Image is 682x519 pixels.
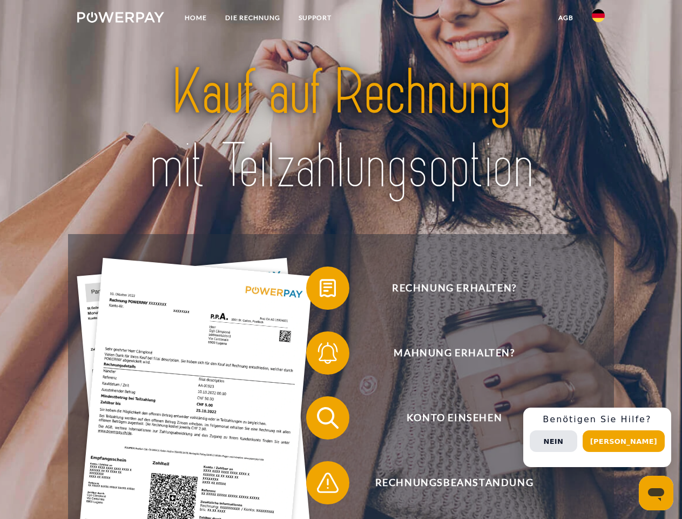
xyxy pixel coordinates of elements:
a: SUPPORT [289,8,341,28]
h3: Benötigen Sie Hilfe? [530,414,665,425]
img: de [592,9,605,22]
button: Nein [530,430,577,452]
span: Rechnungsbeanstandung [322,461,586,504]
span: Konto einsehen [322,396,586,440]
a: agb [549,8,583,28]
button: Mahnung erhalten? [306,331,587,375]
a: DIE RECHNUNG [216,8,289,28]
button: Konto einsehen [306,396,587,440]
img: qb_search.svg [314,404,341,431]
div: Schnellhilfe [523,408,671,467]
button: [PERSON_NAME] [583,430,665,452]
iframe: Schaltfläche zum Öffnen des Messaging-Fensters [639,476,673,510]
button: Rechnung erhalten? [306,267,587,310]
img: logo-powerpay-white.svg [77,12,164,23]
a: Home [175,8,216,28]
img: qb_warning.svg [314,469,341,496]
button: Rechnungsbeanstandung [306,461,587,504]
span: Mahnung erhalten? [322,331,586,375]
img: title-powerpay_de.svg [103,52,579,207]
img: qb_bill.svg [314,275,341,302]
img: qb_bell.svg [314,340,341,367]
span: Rechnung erhalten? [322,267,586,310]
